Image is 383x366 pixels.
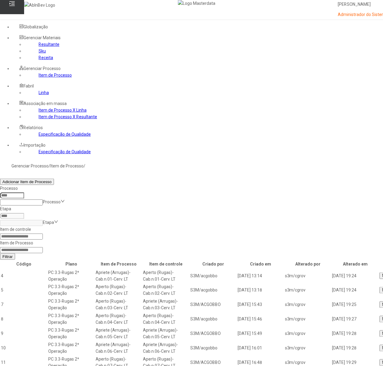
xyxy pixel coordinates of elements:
td: PC 3.3-Rugas 2ª Operação [48,327,95,341]
td: Aperto (Rugas)-Cab.n.02-Cerv. LT [143,283,189,297]
td: Apriete (Arrugas)-Cab.n.06-Cerv. LT [143,341,189,355]
td: Aperto (Rugas)-Cab.n.04-Cerv. LT [95,312,142,326]
a: Receita [39,55,53,60]
td: [DATE] 16:01 [237,341,284,355]
th: Alterado em [332,260,379,268]
td: 8 [1,312,47,326]
td: Aperto (Rugas)-Cab.n.02-Cerv. LT [95,283,142,297]
td: PC 3.3-Rugas 2ª Operação [48,341,95,355]
td: s3m/cgrov [285,269,331,283]
td: s3m/cgrov [285,298,331,312]
a: Resultante [39,42,59,47]
nz-select-placeholder: Processo [43,199,61,204]
nz-select-placeholder: Etapa [43,220,54,225]
td: [DATE] 15:49 [237,327,284,341]
span: Importação [24,143,46,148]
td: [DATE] 15:46 [237,312,284,326]
td: [DATE] 19:28 [332,327,379,341]
th: Plano [48,260,95,268]
td: Aperto (Rugas)-Cab.n.04-Cerv. LT [143,312,189,326]
td: 7 [1,298,47,312]
td: Aperto (Rugas)-Cab.n.01-Cerv. LT [143,269,189,283]
td: S3M/acgobbo [190,283,237,297]
td: Apriete (Arrugas)-Cab.n.03-Cerv. LT [143,298,189,312]
td: PC 3.3-Rugas 2ª Operação [48,269,95,283]
td: s3m/cgrov [285,312,331,326]
td: [DATE] 13:14 [237,269,284,283]
td: 5 [1,283,47,297]
span: Associação em massa [24,101,67,106]
a: Gerenciar Processo [11,164,49,168]
td: S3M/acgobbo [190,269,237,283]
td: [DATE] 19:27 [332,312,379,326]
a: Sku [39,49,46,53]
nz-breadcrumb-separator: / [84,164,85,168]
nz-breadcrumb-separator: / [49,164,50,168]
td: [DATE] 19:28 [332,341,379,355]
td: [DATE] 15:43 [237,298,284,312]
td: s3m/cgrov [285,341,331,355]
td: [DATE] 13:18 [237,283,284,297]
span: Gerenciar Materiais [24,35,61,40]
th: Criado por [190,260,237,268]
td: Aperto (Rugas)-Cab.n.03-Cerv. LT [95,298,142,312]
a: Especificação de Qualidade [39,132,91,137]
span: Filtrar [2,254,13,259]
td: s3m/cgrov [285,283,331,297]
td: S3M/ACGOBBO [190,298,237,312]
td: Apriete (Arrugas)-Cab.n.06-Cerv. LT [95,341,142,355]
td: [DATE] 19:24 [332,283,379,297]
td: PC 3.3-Rugas 2ª Operação [48,312,95,326]
span: Adicionar Item de Processo [2,180,52,184]
th: Código [1,260,47,268]
td: [DATE] 19:24 [332,269,379,283]
a: Linha [39,90,49,95]
th: Item de Processo [95,260,142,268]
a: Item de Processo [50,164,84,168]
td: Apriete (Arrugas)-Cab.n.05-Cerv. LT [143,327,189,341]
td: 10 [1,341,47,355]
img: AbInBev Logo [24,2,55,8]
span: Fabril [24,84,34,88]
th: Criado em [237,260,284,268]
td: S3M/ACGOBBO [190,327,237,341]
span: Gerenciar Processo [24,66,61,71]
td: S3M/acgobbo [190,341,237,355]
td: PC 3.3-Rugas 2ª Operação [48,298,95,312]
td: Apriete (Arrugas)-Cab.n.05-Cerv. LT [95,327,142,341]
td: 9 [1,327,47,341]
a: Item de Processo X Resultante [39,114,97,119]
a: Item de Processo [39,73,72,78]
td: 4 [1,269,47,283]
a: Especificação de Qualidade [39,149,91,154]
span: Globalização [24,24,48,29]
td: s3m/cgrov [285,327,331,341]
td: PC 3.3-Rugas 2ª Operação [48,283,95,297]
span: Relatórios [24,125,43,130]
a: Item de Processo X Linha [39,108,87,113]
td: S3M/acgobbo [190,312,237,326]
th: Item de controle [143,260,189,268]
th: Alterado por [285,260,331,268]
td: [DATE] 19:25 [332,298,379,312]
td: Apriete (Arrugas)-Cab.n.01-Cerv. LT [95,269,142,283]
